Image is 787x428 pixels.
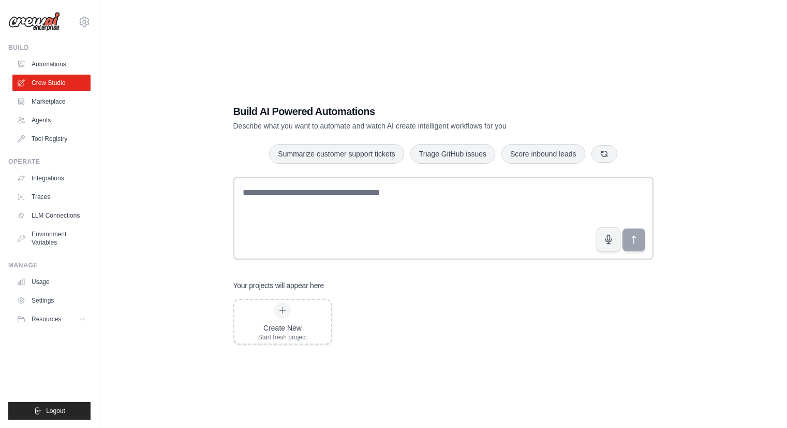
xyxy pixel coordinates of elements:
[12,189,91,205] a: Traces
[258,323,307,333] div: Create New
[12,207,91,224] a: LLM Connections
[46,407,65,415] span: Logout
[12,274,91,290] a: Usage
[233,280,324,291] h3: Your projects will appear here
[12,56,91,73] a: Automations
[12,226,91,251] a: Environment Variables
[12,292,91,309] a: Settings
[8,44,91,52] div: Build
[233,121,581,131] p: Describe what you want to automate and watch AI create intelligent workflows for you
[591,145,617,163] button: Get new suggestions
[12,75,91,91] a: Crew Studio
[12,311,91,327] button: Resources
[12,131,91,147] a: Tool Registry
[501,144,585,164] button: Score inbound leads
[8,12,60,32] img: Logo
[269,144,404,164] button: Summarize customer support tickets
[410,144,495,164] button: Triage GitHub issues
[233,104,581,119] h1: Build AI Powered Automations
[8,158,91,166] div: Operate
[12,93,91,110] a: Marketplace
[12,112,91,129] a: Agents
[32,315,61,323] span: Resources
[8,261,91,269] div: Manage
[12,170,91,187] a: Integrations
[258,333,307,341] div: Start fresh project
[8,402,91,420] button: Logout
[597,227,620,251] button: Click to speak your automation idea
